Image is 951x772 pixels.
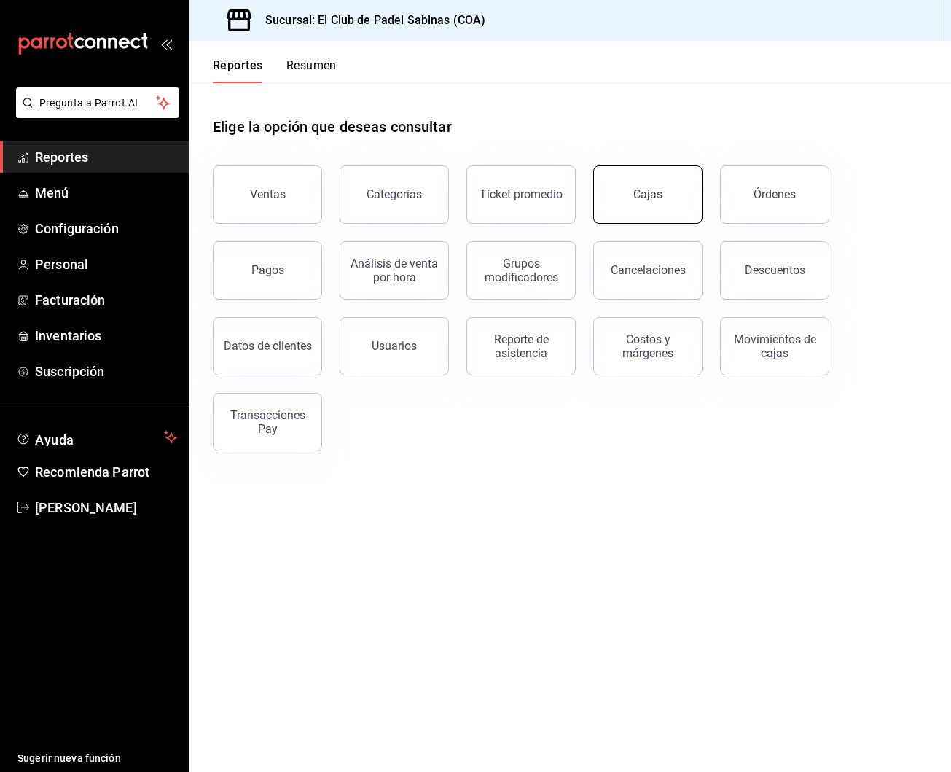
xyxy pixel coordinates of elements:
button: Pagos [213,241,322,300]
div: Grupos modificadores [476,257,566,284]
span: Ayuda [35,429,158,446]
h3: Sucursal: El Club de Padel Sabinas (COA) [254,12,485,29]
span: Reportes [35,147,177,167]
button: Pregunta a Parrot AI [16,87,179,118]
span: Menú [35,183,177,203]
div: Costos y márgenes [603,332,693,360]
button: Reportes [213,58,263,83]
div: Movimientos de cajas [729,332,820,360]
div: Reporte de asistencia [476,332,566,360]
div: Descuentos [745,263,805,277]
button: Ventas [213,165,322,224]
span: [PERSON_NAME] [35,498,177,518]
button: Categorías [340,165,449,224]
span: Suscripción [35,362,177,381]
span: Inventarios [35,326,177,346]
span: Pregunta a Parrot AI [39,95,157,111]
div: Análisis de venta por hora [349,257,439,284]
h1: Elige la opción que deseas consultar [213,116,452,138]
div: Categorías [367,187,422,201]
button: Descuentos [720,241,829,300]
div: Ventas [250,187,286,201]
a: Pregunta a Parrot AI [10,106,179,121]
div: Órdenes [754,187,796,201]
button: Órdenes [720,165,829,224]
button: Ticket promedio [466,165,576,224]
div: Cancelaciones [611,263,686,277]
div: Datos de clientes [224,339,312,353]
button: Resumen [286,58,337,83]
button: Costos y márgenes [593,317,703,375]
button: Cajas [593,165,703,224]
button: Usuarios [340,317,449,375]
button: Movimientos de cajas [720,317,829,375]
button: Análisis de venta por hora [340,241,449,300]
div: Pagos [251,263,284,277]
span: Configuración [35,219,177,238]
button: Grupos modificadores [466,241,576,300]
button: Transacciones Pay [213,393,322,451]
div: Cajas [633,187,662,201]
button: Reporte de asistencia [466,317,576,375]
div: navigation tabs [213,58,337,83]
button: Cancelaciones [593,241,703,300]
div: Usuarios [372,339,417,353]
div: Transacciones Pay [222,408,313,436]
span: Recomienda Parrot [35,462,177,482]
span: Sugerir nueva función [17,751,177,766]
button: open_drawer_menu [160,38,172,50]
span: Facturación [35,290,177,310]
div: Ticket promedio [480,187,563,201]
span: Personal [35,254,177,274]
button: Datos de clientes [213,317,322,375]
